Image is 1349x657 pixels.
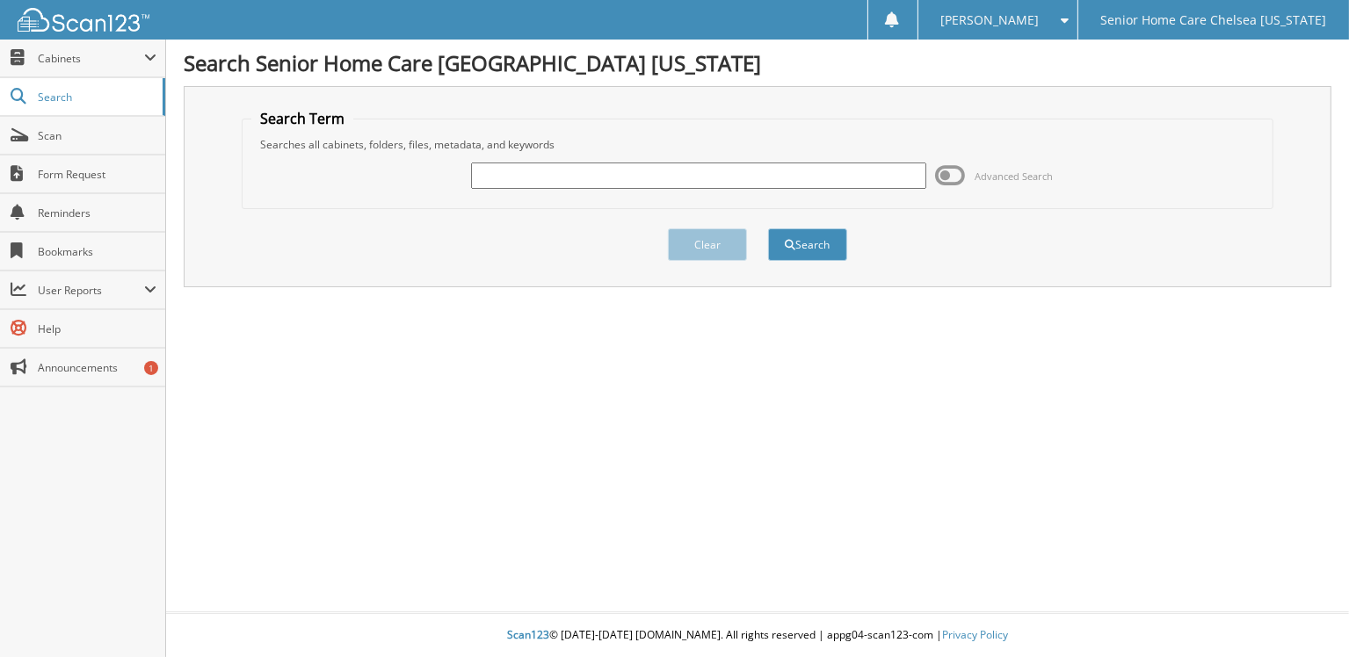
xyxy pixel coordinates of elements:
span: User Reports [38,283,144,298]
span: Form Request [38,167,156,182]
h1: Search Senior Home Care [GEOGRAPHIC_DATA] [US_STATE] [184,48,1331,77]
span: Announcements [38,360,156,375]
span: Search [38,90,154,105]
button: Search [768,228,847,261]
span: Reminders [38,206,156,220]
span: Help [38,321,156,336]
button: Clear [668,228,747,261]
span: [PERSON_NAME] [940,15,1039,25]
span: Bookmarks [38,244,156,259]
span: Advanced Search [975,170,1053,183]
img: scan123-logo-white.svg [18,8,149,32]
span: Senior Home Care Chelsea [US_STATE] [1101,15,1327,25]
span: Scan123 [507,627,549,642]
span: Scan [38,128,156,143]
a: Privacy Policy [942,627,1008,642]
div: © [DATE]-[DATE] [DOMAIN_NAME]. All rights reserved | appg04-scan123-com | [166,614,1349,657]
div: Searches all cabinets, folders, files, metadata, and keywords [251,137,1263,152]
span: Cabinets [38,51,144,66]
legend: Search Term [251,109,353,128]
div: 1 [144,361,158,375]
iframe: Chat Widget [1261,573,1349,657]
